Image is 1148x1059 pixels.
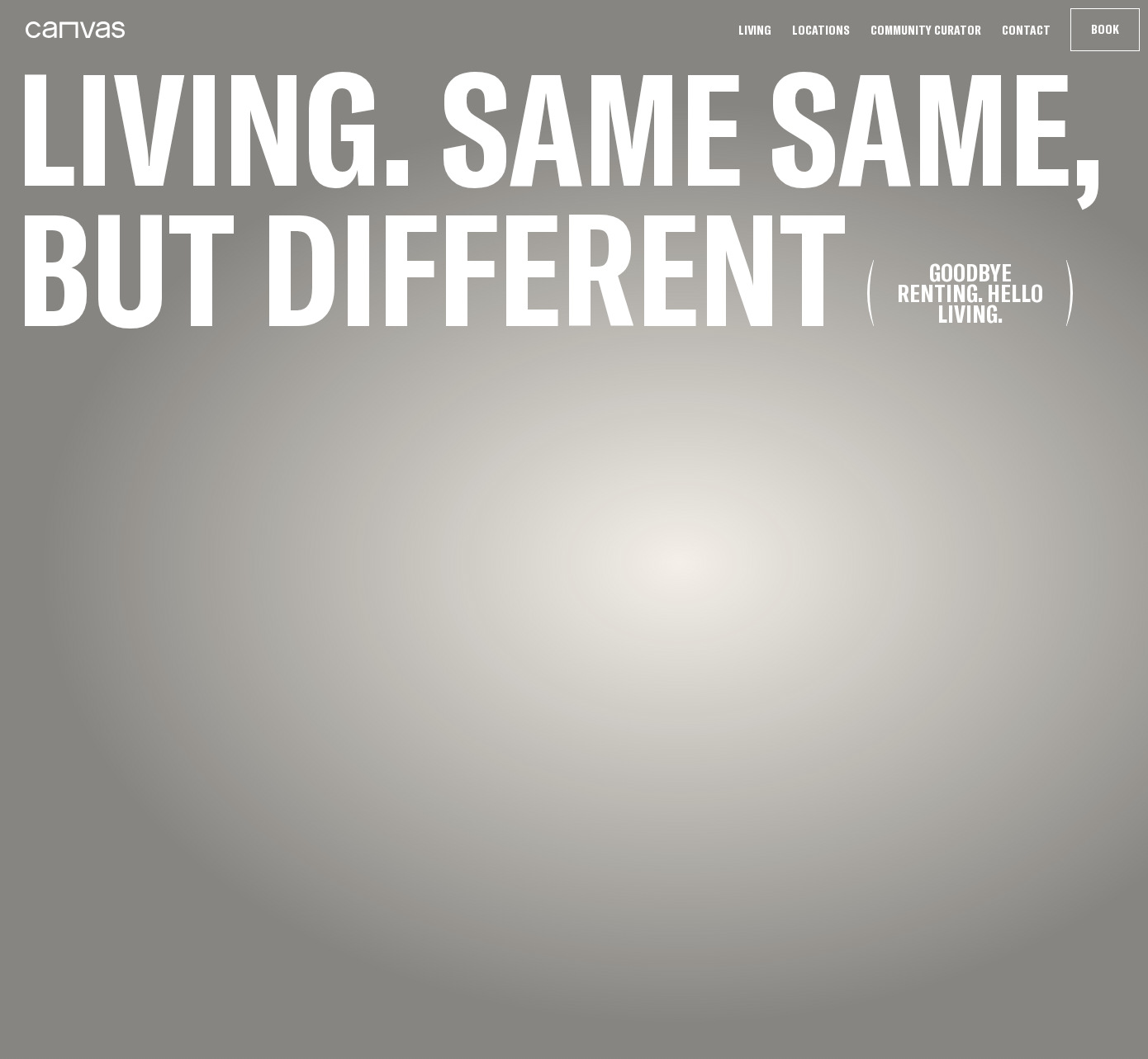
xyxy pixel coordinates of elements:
a: Community Curator [866,21,986,39]
a: Living [733,21,776,39]
a: Contact [997,21,1055,39]
button: Book [1071,9,1139,50]
div: Goodbye renting. Hello living. [885,262,1055,324]
a: Locations [787,21,855,39]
